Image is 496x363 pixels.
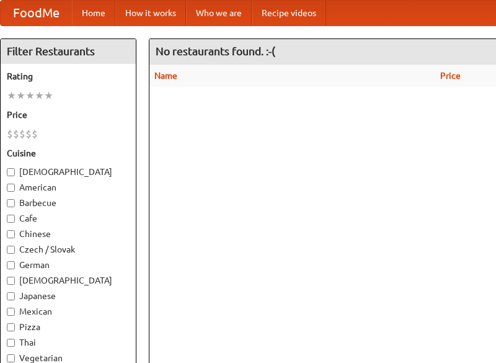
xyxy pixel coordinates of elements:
a: Price [440,71,461,81]
label: Czech / Slovak [7,243,130,256]
label: Pizza [7,321,130,333]
a: Home [72,1,115,25]
li: $ [7,127,13,141]
label: [DEMOGRAPHIC_DATA] [7,166,130,178]
li: $ [13,127,19,141]
a: Recipe videos [252,1,326,25]
label: [DEMOGRAPHIC_DATA] [7,274,130,287]
a: Who we are [186,1,252,25]
label: Barbecue [7,197,130,209]
input: [DEMOGRAPHIC_DATA] [7,168,15,176]
a: FoodMe [1,1,72,25]
li: ★ [44,89,53,102]
input: Chinese [7,230,15,238]
ng-pluralize: No restaurants found. :-( [156,45,275,57]
label: American [7,181,130,194]
label: Thai [7,336,130,349]
li: ★ [16,89,25,102]
input: Japanese [7,292,15,300]
a: How it works [115,1,186,25]
h5: Cuisine [7,147,130,159]
h4: Filter Restaurants [1,39,136,64]
input: German [7,261,15,269]
li: $ [19,127,25,141]
label: Chinese [7,228,130,240]
input: Pizza [7,323,15,331]
input: [DEMOGRAPHIC_DATA] [7,277,15,285]
li: $ [32,127,38,141]
label: Cafe [7,212,130,225]
input: Barbecue [7,199,15,207]
label: German [7,259,130,271]
li: ★ [25,89,35,102]
input: Vegetarian [7,354,15,362]
h5: Rating [7,70,130,83]
h5: Price [7,109,130,121]
input: Mexican [7,308,15,316]
a: Name [154,71,177,81]
input: Czech / Slovak [7,246,15,254]
li: ★ [35,89,44,102]
li: ★ [7,89,16,102]
label: Japanese [7,290,130,302]
input: American [7,184,15,192]
label: Mexican [7,305,130,318]
input: Thai [7,339,15,347]
input: Cafe [7,215,15,223]
li: $ [25,127,32,141]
